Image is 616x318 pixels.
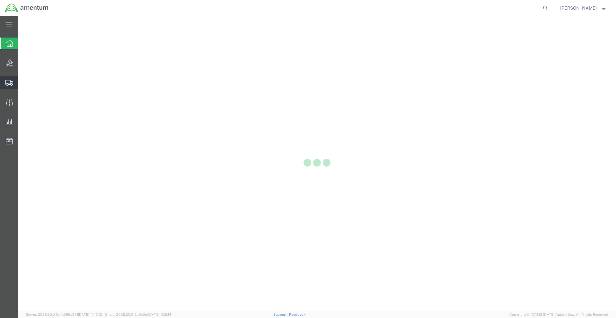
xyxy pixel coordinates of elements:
[105,313,171,316] span: Client: 2025.20.0-8c6e0cf
[148,313,171,316] span: [DATE] 12:11:14
[78,313,102,316] span: [DATE] 11:47:12
[26,313,102,316] span: Server: 2025.20.0-5efa686e39f
[289,313,305,316] a: Feedback
[273,313,289,316] a: Support
[560,4,597,12] span: Sebastian Meszaros
[560,4,607,12] button: [PERSON_NAME]
[4,3,49,13] img: logo
[509,312,608,317] span: Copyright © [DATE]-[DATE] Agistix Inc., All Rights Reserved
